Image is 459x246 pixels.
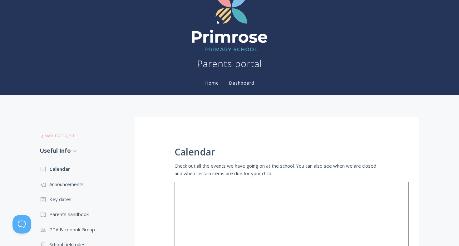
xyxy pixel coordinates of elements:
[175,162,379,177] p: Check out all the events we have going on at the school. You can also see when we are closed and ...
[40,207,122,222] a: Parents handbook
[40,192,122,207] a: Key dates
[175,147,379,157] h1: Calendar
[40,222,122,237] a: PTA Facebook Group
[40,177,122,192] a: Announcements
[204,80,220,86] a: Home
[228,80,255,86] a: Dashboard
[40,161,122,176] a: Calendar
[40,129,122,142] a: Back to Project
[12,215,31,234] iframe: Toggle Customer Support
[40,142,122,159] a: Useful Info
[197,57,262,70] h1: Parents portal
